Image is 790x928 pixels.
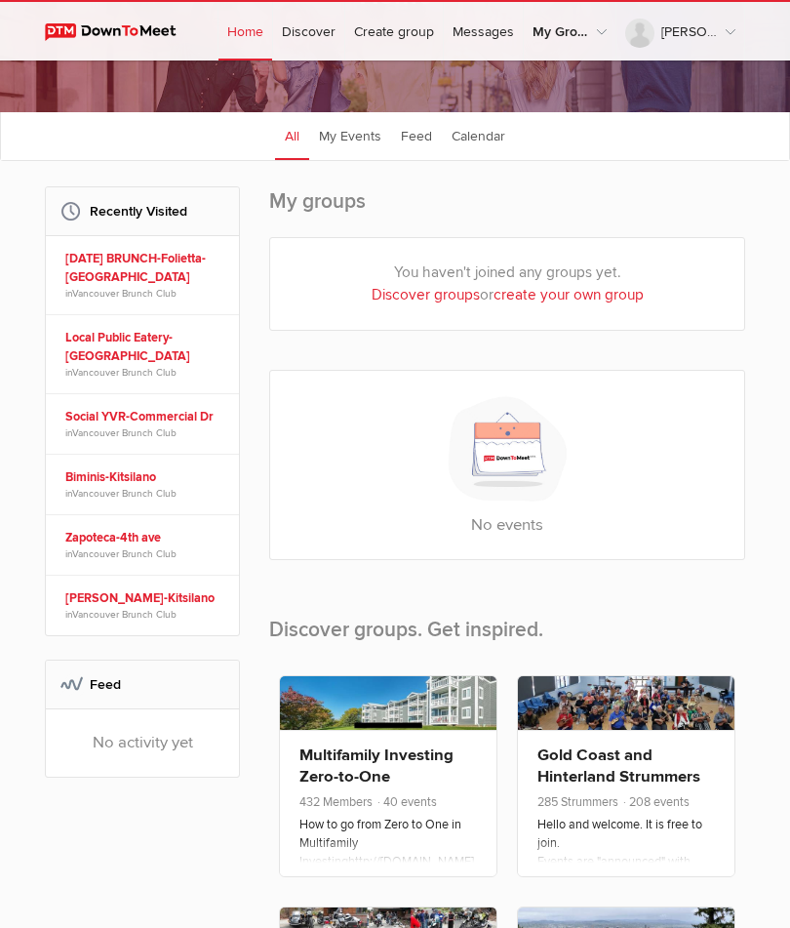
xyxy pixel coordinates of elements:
a: Biminis-Kitsilano [65,468,225,487]
span: 208 events [621,794,690,810]
a: All [275,111,309,160]
img: DownToMeet [45,23,194,41]
a: create your own group [494,286,644,304]
a: [PERSON_NAME] [616,2,744,61]
a: Vancouver Brunch Club [72,609,177,621]
a: Create group [345,2,443,61]
a: Vancouver Brunch Club [72,288,177,300]
a: My Events [309,111,391,160]
a: Zapoteca-4th ave [65,529,225,547]
p: How to go from Zero to One in Multifamily Investinghttp://[DOMAIN_NAME][URL] Multifamily investin... [299,816,477,913]
span: in [65,426,225,440]
span: 40 events [375,794,437,810]
span: 285 Strummers [537,794,618,810]
div: No activity yet [46,709,239,777]
h2: Recently Visited [60,187,224,235]
div: No events [269,370,745,560]
a: My Groups [524,2,615,61]
h2: My groups [269,186,745,237]
h2: Feed [60,661,224,708]
a: [DATE] BRUNCH-Folietta-[GEOGRAPHIC_DATA] [65,250,225,287]
a: Messages [444,2,523,61]
span: in [65,287,225,301]
a: Multifamily Investing Zero-to-One [299,746,454,787]
p: Hello and welcome. It is free to join. Events are "announced" with invitations sent out to member... [537,816,715,913]
a: Vancouver Brunch Club [72,427,177,439]
a: Local Public Eatery-[GEOGRAPHIC_DATA] [65,329,225,366]
h2: Discover groups. Get inspired. [269,584,745,666]
span: 432 Members [299,794,373,810]
span: in [65,608,225,622]
a: [PERSON_NAME]-Kitsilano [65,589,225,608]
span: in [65,547,225,561]
a: Feed [391,111,442,160]
a: Social YVR-Commercial Dr [65,408,225,426]
a: Discover groups [372,286,480,304]
a: Calendar [442,111,515,160]
a: Gold Coast and Hinterland Strummers [537,746,700,787]
a: Home [218,2,272,61]
a: Vancouver Brunch Club [72,367,177,379]
span: in [65,487,225,501]
div: You haven't joined any groups yet. or [270,238,744,330]
a: Vancouver Brunch Club [72,548,177,560]
span: in [65,366,225,380]
a: Discover [273,2,344,61]
a: Vancouver Brunch Club [72,488,177,500]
